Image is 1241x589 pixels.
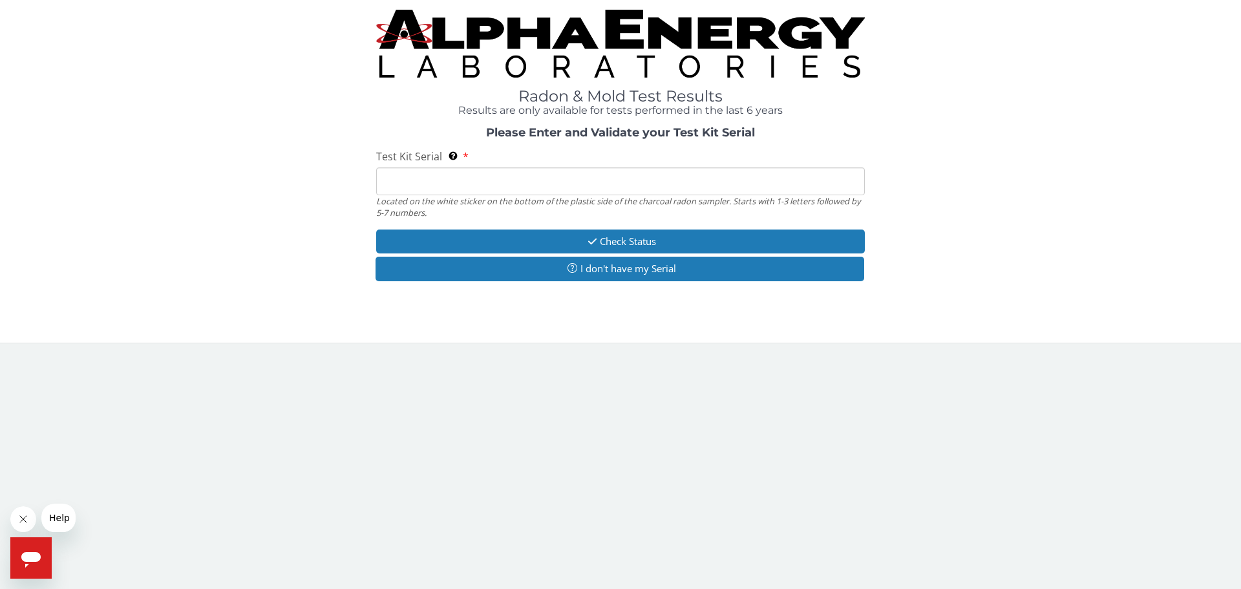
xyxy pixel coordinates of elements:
div: Located on the white sticker on the bottom of the plastic side of the charcoal radon sampler. Sta... [376,195,865,219]
span: Test Kit Serial [376,149,442,164]
button: I don't have my Serial [376,257,864,281]
button: Check Status [376,230,865,253]
img: TightCrop.jpg [376,10,865,78]
h1: Radon & Mold Test Results [376,88,865,105]
h4: Results are only available for tests performed in the last 6 years [376,105,865,116]
iframe: Button to launch messaging window [10,537,52,579]
iframe: Message from company [41,504,76,532]
strong: Please Enter and Validate your Test Kit Serial [486,125,755,140]
iframe: Close message [10,506,36,532]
